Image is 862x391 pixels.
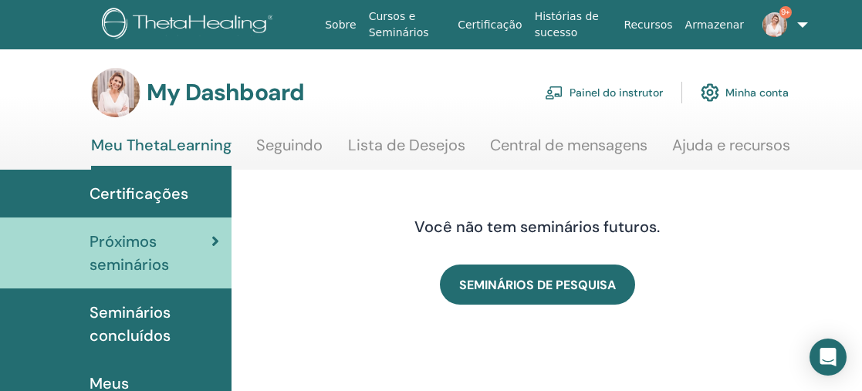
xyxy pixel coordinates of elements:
[363,2,452,47] a: Cursos e Seminários
[451,11,528,39] a: Certificação
[490,136,647,166] a: Central de mensagens
[348,136,465,166] a: Lista de Desejos
[319,11,362,39] a: Sobre
[91,136,232,170] a: Meu ThetaLearning
[147,79,304,106] h3: My Dashboard
[102,8,279,42] img: logo.png
[459,277,616,293] span: SEMINÁRIOS DE PESQUISA
[90,301,219,347] span: Seminários concluídos
[701,76,789,110] a: Minha conta
[545,86,563,99] img: chalkboard-teacher.svg
[91,68,140,117] img: default.jpg
[294,217,780,236] h4: Você não tem seminários futuros.
[90,230,211,276] span: Próximos seminários
[90,182,188,205] span: Certificações
[679,11,750,39] a: Armazenar
[529,2,618,47] a: Histórias de sucesso
[440,265,635,305] a: SEMINÁRIOS DE PESQUISA
[779,6,792,19] span: 9+
[545,76,663,110] a: Painel do instrutor
[617,11,678,39] a: Recursos
[762,12,787,37] img: default.jpg
[810,339,847,376] div: Open Intercom Messenger
[256,136,323,166] a: Seguindo
[701,79,719,106] img: cog.svg
[672,136,790,166] a: Ajuda e recursos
